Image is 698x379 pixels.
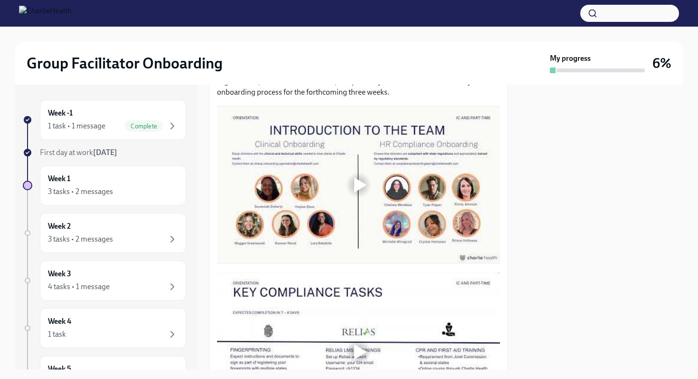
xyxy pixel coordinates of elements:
[23,308,186,348] a: Week 41 task
[125,123,163,130] span: Complete
[48,316,71,327] h6: Week 4
[652,55,671,72] h3: 6%
[48,174,70,184] h6: Week 1
[40,148,117,157] span: First day at work
[23,213,186,253] a: Week 23 tasks • 2 messages
[48,221,71,232] h6: Week 2
[48,282,110,292] div: 4 tasks • 1 message
[550,53,591,64] strong: My progress
[93,148,117,157] strong: [DATE]
[23,165,186,205] a: Week 13 tasks • 2 messages
[48,186,113,197] div: 3 tasks • 2 messages
[48,269,71,279] h6: Week 3
[48,364,71,374] h6: Week 5
[27,54,223,73] h2: Group Facilitator Onboarding
[19,6,72,21] img: CharlieHealth
[48,329,66,340] div: 1 task
[23,147,186,158] a: First day at work[DATE]
[23,261,186,301] a: Week 34 tasks • 1 message
[48,121,105,131] div: 1 task • 1 message
[48,234,113,244] div: 3 tasks • 2 messages
[48,108,73,118] h6: Week -1
[23,100,186,140] a: Week -11 task • 1 messageComplete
